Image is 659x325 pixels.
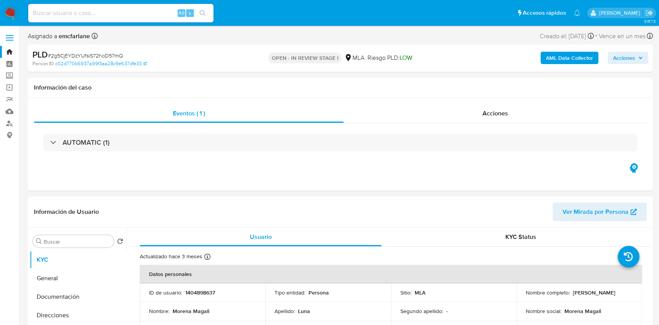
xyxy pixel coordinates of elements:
span: - [595,31,597,41]
b: emcfarlane [57,32,90,41]
p: MLA [415,289,425,296]
b: PLD [32,48,48,61]
button: Acciones [608,52,648,64]
div: Creado el: [DATE] [540,31,594,41]
span: Asignado a [28,32,90,41]
p: Tipo entidad : [274,289,305,296]
span: Riesgo PLD: [367,54,412,62]
button: Direcciones [30,306,126,325]
p: Luna [298,308,310,315]
th: Datos personales [140,265,642,283]
p: Actualizado hace 3 meses [140,253,202,260]
input: Buscar [44,238,111,245]
div: AUTOMATIC (1) [43,134,637,151]
p: Sitio : [400,289,412,296]
button: Documentación [30,288,126,306]
span: Acciones [483,109,508,118]
p: Nombre social : [526,308,561,315]
p: 1404898637 [185,289,215,296]
p: Persona [308,289,329,296]
h1: Información del caso [34,84,647,91]
p: Apellido : [274,308,295,315]
p: Morena Magali [173,308,209,315]
span: Ver Mirada por Persona [562,203,629,221]
b: AML Data Collector [546,52,593,64]
span: Vence en un mes [599,32,645,41]
input: Buscar usuario o caso... [28,8,213,18]
p: ID de usuario : [149,289,182,296]
span: s [189,9,191,17]
p: Segundo apellido : [400,308,443,315]
a: Notificaciones [574,10,580,16]
button: Volver al orden por defecto [117,238,123,247]
p: Nombre : [149,308,169,315]
h3: AUTOMATIC (1) [63,138,110,147]
span: Acciones [613,52,635,64]
p: - [446,308,448,315]
span: # 2g5CjEYDzYUfsiS72hoD57mQ [48,52,123,59]
p: [PERSON_NAME] [573,289,615,296]
button: search-icon [195,8,210,19]
p: Nombre completo : [526,289,570,296]
span: KYC Status [505,232,536,241]
a: c02d770b6937a99f3aa28c9e637dfe33 [55,60,147,67]
span: Accesos rápidos [523,9,566,17]
span: Eventos ( 1 ) [173,109,205,118]
button: KYC [30,251,126,269]
p: OPEN - IN REVIEW STAGE I [268,52,341,63]
b: Person ID [32,60,54,67]
button: AML Data Collector [540,52,598,64]
p: juanbautista.fernandez@mercadolibre.com [599,9,642,17]
p: Morena Magali [564,308,601,315]
button: Buscar [36,238,42,244]
button: General [30,269,126,288]
button: Ver Mirada por Persona [552,203,647,221]
span: Alt [178,9,185,17]
a: Salir [645,9,653,17]
span: LOW [399,53,412,62]
div: MLA [344,54,364,62]
h1: Información de Usuario [34,208,99,216]
span: Usuario [250,232,272,241]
